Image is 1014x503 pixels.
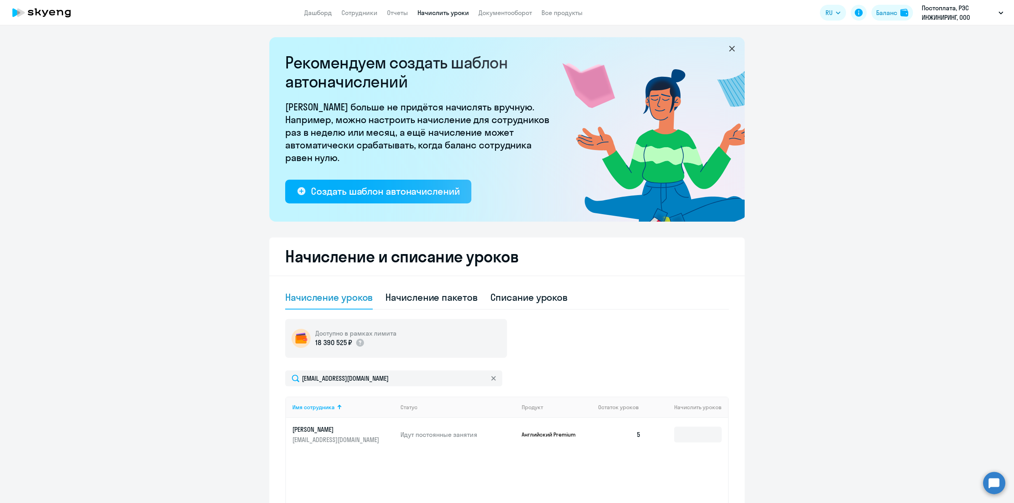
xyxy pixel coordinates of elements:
[285,247,729,266] h2: Начисление и списание уроков
[598,404,647,411] div: Остаток уроков
[385,291,477,304] div: Начисление пакетов
[918,3,1007,22] button: Постоплата, РЭС ИНЖИНИРИНГ, ООО
[292,404,394,411] div: Имя сотрудника
[592,418,647,451] td: 5
[647,397,728,418] th: Начислить уроков
[490,291,568,304] div: Списание уроков
[311,185,459,197] div: Создать шаблон автоначислений
[292,329,311,348] img: wallet-circle.png
[871,5,913,21] button: Балансbalance
[820,5,846,21] button: RU
[522,431,581,438] p: Английский Premium
[478,9,532,17] a: Документооборот
[522,404,592,411] div: Продукт
[387,9,408,17] a: Отчеты
[341,9,377,17] a: Сотрудники
[400,430,515,439] p: Идут постоянные занятия
[285,180,471,203] button: Создать шаблон автоначислений
[292,435,381,444] p: [EMAIL_ADDRESS][DOMAIN_NAME]
[315,329,396,338] h5: Доступно в рамках лимита
[285,370,502,386] input: Поиск по имени, email, продукту или статусу
[285,53,555,91] h2: Рекомендуем создать шаблон автоначислений
[522,404,543,411] div: Продукт
[292,425,381,434] p: [PERSON_NAME]
[417,9,469,17] a: Начислить уроки
[876,8,897,17] div: Баланс
[400,404,417,411] div: Статус
[292,425,394,444] a: [PERSON_NAME][EMAIL_ADDRESS][DOMAIN_NAME]
[304,9,332,17] a: Дашборд
[922,3,995,22] p: Постоплата, РЭС ИНЖИНИРИНГ, ООО
[285,101,555,164] p: [PERSON_NAME] больше не придётся начислять вручную. Например, можно настроить начисление для сотр...
[825,8,833,17] span: RU
[400,404,515,411] div: Статус
[598,404,639,411] span: Остаток уроков
[285,291,373,304] div: Начисление уроков
[315,338,352,348] p: 18 390 525 ₽
[541,9,583,17] a: Все продукты
[900,9,908,17] img: balance
[292,404,335,411] div: Имя сотрудника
